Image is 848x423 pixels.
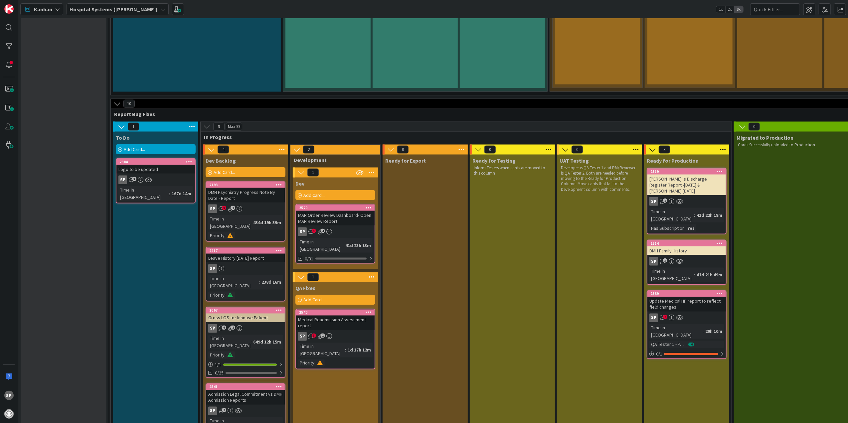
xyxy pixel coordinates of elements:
div: 2514 [650,241,726,246]
div: SP [4,391,14,400]
div: 2193 [209,183,285,187]
a: 2384Logo to be updatedSPTime in [GEOGRAPHIC_DATA]:167d 14m [116,158,196,204]
div: Logo to be updated [116,165,195,174]
div: 20h 10m [704,328,724,335]
span: 1 [128,123,139,131]
span: 9 [213,123,225,131]
span: 3 [312,334,316,338]
div: SP [206,205,285,213]
div: 167d 14m [170,190,193,197]
div: SP [208,264,217,273]
div: Leave History [DATE] Report [206,254,285,262]
span: : [259,279,260,286]
span: : [343,242,344,249]
span: UAT Testing [560,157,589,164]
div: Max 99 [228,125,240,128]
p: Developer is QA Tester 1 and PM/Reviewer is QA Tester 2. Both are needed before moving to the Rea... [561,165,638,192]
div: 2539 [647,291,726,297]
div: DMH Psychiatry Progress Note By Date - Report [206,188,285,203]
span: 5 [663,199,667,203]
span: 1x [716,6,725,13]
div: 2540 [296,310,375,316]
span: : [225,292,226,299]
div: SP [208,324,217,333]
div: SP [206,264,285,273]
span: : [703,328,704,335]
div: SP [649,197,658,206]
span: QA Fixes [295,285,315,292]
div: Has Subscription [649,224,685,232]
div: SP [649,314,658,322]
div: 2541Admission Legal Commitment vs DMH Admission Reports [206,384,285,405]
div: 2193 [206,182,285,188]
b: Hospital Systems ([PERSON_NAME]) [70,6,158,13]
a: 2067Gross LOS for Inhouse PatientSPTime in [GEOGRAPHIC_DATA]:649d 12h 15mPriority:1/10/25 [206,307,285,378]
span: 4 [218,146,229,154]
a: 2193DMH Psychiatry Progress Note By Date - ReportSPTime in [GEOGRAPHIC_DATA]:434d 19h 39mPriority: [206,181,285,242]
span: Migrated to Production [737,134,793,141]
div: Time in [GEOGRAPHIC_DATA] [298,343,345,357]
div: 2384 [116,159,195,165]
div: 2539 [650,292,726,296]
span: Ready for Testing [472,157,516,164]
div: SP [298,332,307,341]
div: 649d 12h 15m [252,339,283,346]
span: 2 [222,408,226,412]
div: 2540Medical Readmission Assessment report [296,310,375,330]
div: 41d 22h 18m [695,211,724,219]
span: 3x [734,6,743,13]
div: Time in [GEOGRAPHIC_DATA] [649,268,694,282]
span: Ready for Production [647,157,699,164]
span: : [225,232,226,239]
div: Priority [208,232,225,239]
span: 6 [222,326,226,330]
div: Priority [208,352,225,359]
span: : [251,219,252,226]
span: Kanban [34,5,52,13]
span: Development [294,157,372,163]
div: 434d 19h 39m [252,219,283,226]
div: SP [649,257,658,266]
div: Gross LOS for Inhouse Patient [206,314,285,322]
img: avatar [4,409,14,419]
div: SP [118,176,127,184]
span: 1 [307,273,319,281]
div: SP [208,407,217,415]
div: Time in [GEOGRAPHIC_DATA] [649,324,703,339]
span: 1 [321,334,325,338]
div: 2193DMH Psychiatry Progress Note By Date - Report [206,182,285,203]
div: [PERSON_NAME] 's Discharge Register Report -[DATE] & [PERSON_NAME] [DATE] [647,175,726,195]
div: Time in [GEOGRAPHIC_DATA] [208,275,259,290]
div: SP [208,205,217,213]
div: DMH Family History [647,246,726,255]
div: 2417 [206,248,285,254]
span: Add Card... [214,169,235,175]
span: 10 [123,100,135,108]
span: 3 [663,258,667,263]
a: 2540Medical Readmission Assessment reportSPTime in [GEOGRAPHIC_DATA]:1d 17h 12mPriority: [295,309,375,369]
div: SP [296,227,375,236]
span: Add Card... [124,146,145,152]
span: Add Card... [303,297,325,303]
span: : [694,271,695,279]
div: Update Medical HP report to reflect field changes [647,297,726,312]
span: 2x [725,6,734,13]
div: 41d 23h 13m [344,242,373,249]
div: 2384 [119,160,195,164]
a: 2520MAR Order Review Dashboard- Open MAR Review ReportSPTime in [GEOGRAPHIC_DATA]:41d 23h 13m0/31 [295,204,375,264]
div: 2417 [209,248,285,253]
span: To Do [116,134,130,141]
span: 3 [222,206,226,210]
div: 2541 [209,385,285,389]
a: 2514DMH Family HistorySPTime in [GEOGRAPHIC_DATA]:41d 21h 49m [647,240,727,285]
span: : [314,359,315,367]
a: 2417Leave History [DATE] ReportSPTime in [GEOGRAPHIC_DATA]:238d 16mPriority: [206,247,285,302]
div: 41d 21h 49m [695,271,724,279]
div: QA Tester 1 - Passed [649,341,686,348]
div: 2067 [209,308,285,313]
div: 2519[PERSON_NAME] 's Discharge Register Report -[DATE] & [PERSON_NAME] [DATE] [647,169,726,195]
span: 0/31 [305,255,313,262]
span: 0 [749,123,760,131]
div: Time in [GEOGRAPHIC_DATA] [118,186,169,201]
span: Dev [295,180,304,187]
